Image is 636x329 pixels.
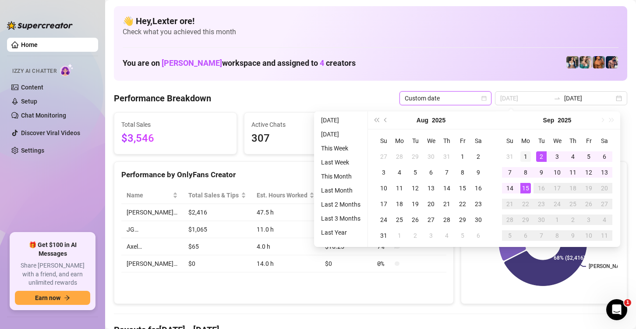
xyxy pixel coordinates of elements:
[188,190,239,200] span: Total Sales & Tips
[377,259,391,268] span: 0 %
[536,215,547,225] div: 30
[457,167,468,178] div: 8
[410,199,420,209] div: 19
[376,133,392,149] th: Su
[549,149,565,164] td: 2025-09-03
[470,180,486,196] td: 2025-08-16
[127,190,171,200] span: Name
[407,212,423,228] td: 2025-08-26
[518,149,534,164] td: 2025-09-01
[423,133,439,149] th: We
[536,167,547,178] div: 9
[581,196,597,212] td: 2025-09-26
[502,228,518,243] td: 2025-10-05
[597,212,612,228] td: 2025-10-04
[455,149,470,164] td: 2025-08-01
[21,98,37,105] a: Setup
[121,221,183,238] td: JG…
[518,228,534,243] td: 2025-10-06
[423,196,439,212] td: 2025-08-20
[502,164,518,180] td: 2025-09-07
[500,93,550,103] input: Start date
[378,215,389,225] div: 24
[392,196,407,212] td: 2025-08-18
[473,183,484,193] div: 16
[568,183,578,193] div: 18
[473,151,484,162] div: 2
[121,120,230,129] span: Total Sales
[378,167,389,178] div: 3
[457,151,468,162] div: 1
[423,212,439,228] td: 2025-08-27
[455,164,470,180] td: 2025-08-08
[554,95,561,102] span: to
[599,183,610,193] div: 20
[121,255,183,272] td: [PERSON_NAME]…
[565,180,581,196] td: 2025-09-18
[597,149,612,164] td: 2025-09-06
[320,255,372,272] td: $0
[457,230,468,241] div: 5
[518,212,534,228] td: 2025-09-29
[470,212,486,228] td: 2025-08-30
[455,180,470,196] td: 2025-08-15
[549,133,565,149] th: We
[457,183,468,193] div: 15
[505,215,515,225] div: 28
[520,199,531,209] div: 22
[502,196,518,212] td: 2025-09-21
[376,149,392,164] td: 2025-07-27
[378,151,389,162] div: 27
[606,299,627,320] iframe: Intercom live chat
[552,199,562,209] div: 24
[568,215,578,225] div: 2
[534,228,549,243] td: 2025-10-07
[410,215,420,225] div: 26
[473,215,484,225] div: 30
[505,151,515,162] div: 31
[597,133,612,149] th: Sa
[392,212,407,228] td: 2025-08-25
[376,212,392,228] td: 2025-08-24
[549,196,565,212] td: 2025-09-24
[583,215,594,225] div: 3
[423,228,439,243] td: 2025-09-03
[121,238,183,255] td: Axel…
[536,151,547,162] div: 2
[543,111,555,129] button: Choose a month
[565,149,581,164] td: 2025-09-04
[457,199,468,209] div: 22
[318,199,364,210] li: Last 2 Months
[505,183,515,193] div: 14
[318,213,364,224] li: Last 3 Months
[251,130,360,147] span: 307
[318,143,364,154] li: This Week
[579,56,592,68] img: Zaddy
[251,255,320,272] td: 14.0 h
[407,180,423,196] td: 2025-08-12
[520,230,531,241] div: 6
[381,111,391,129] button: Previous month (PageUp)
[183,204,251,221] td: $2,416
[473,230,484,241] div: 6
[534,149,549,164] td: 2025-09-02
[473,167,484,178] div: 9
[60,64,74,76] img: AI Chatter
[439,180,455,196] td: 2025-08-14
[470,149,486,164] td: 2025-08-02
[583,167,594,178] div: 12
[35,294,60,301] span: Earn now
[426,215,436,225] div: 27
[123,27,618,37] span: Check what you achieved this month
[251,221,320,238] td: 11.0 h
[549,212,565,228] td: 2025-10-01
[64,295,70,301] span: arrow-right
[552,230,562,241] div: 8
[470,196,486,212] td: 2025-08-23
[257,190,308,200] div: Est. Hours Worked
[581,164,597,180] td: 2025-09-12
[392,228,407,243] td: 2025-09-01
[518,133,534,149] th: Mo
[407,228,423,243] td: 2025-09-02
[162,58,222,68] span: [PERSON_NAME]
